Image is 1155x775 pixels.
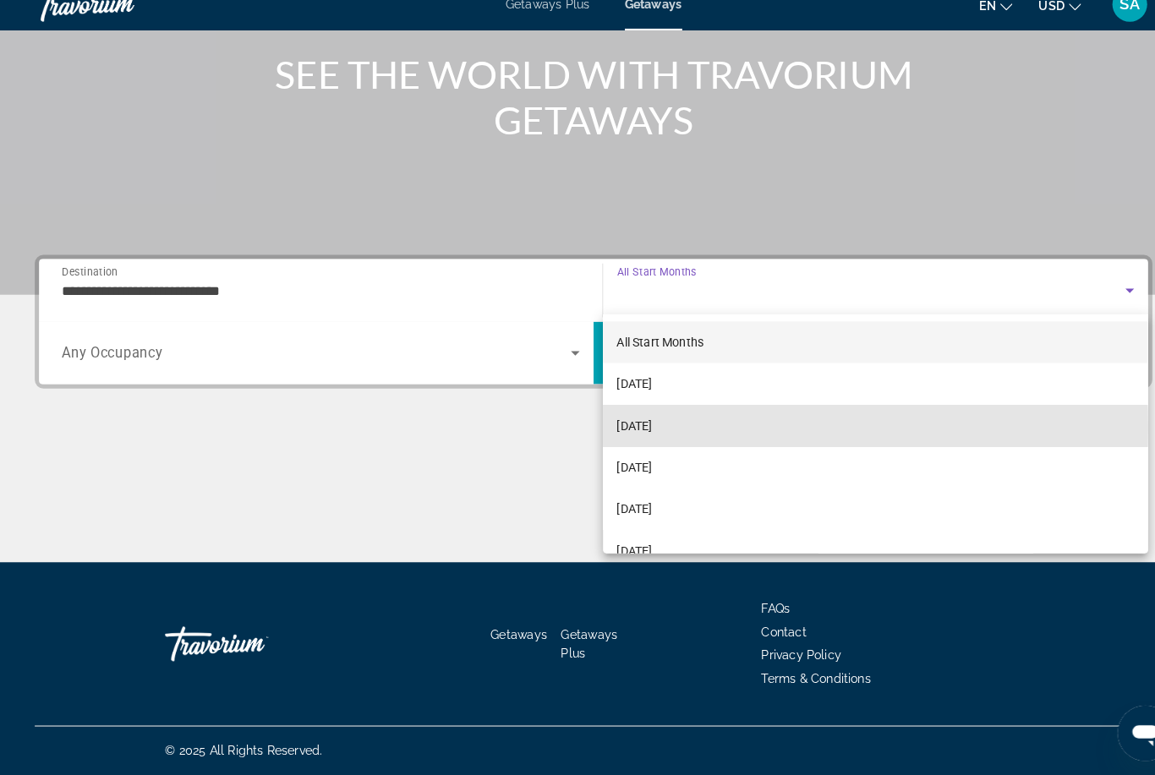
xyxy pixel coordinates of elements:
[600,347,685,361] span: All Start Months
[1087,707,1141,761] iframe: Button to launch messaging window
[600,506,635,527] span: [DATE]
[600,466,635,486] span: [DATE]
[600,547,635,567] span: [DATE]
[600,425,635,445] span: [DATE]
[600,385,635,405] span: [DATE]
